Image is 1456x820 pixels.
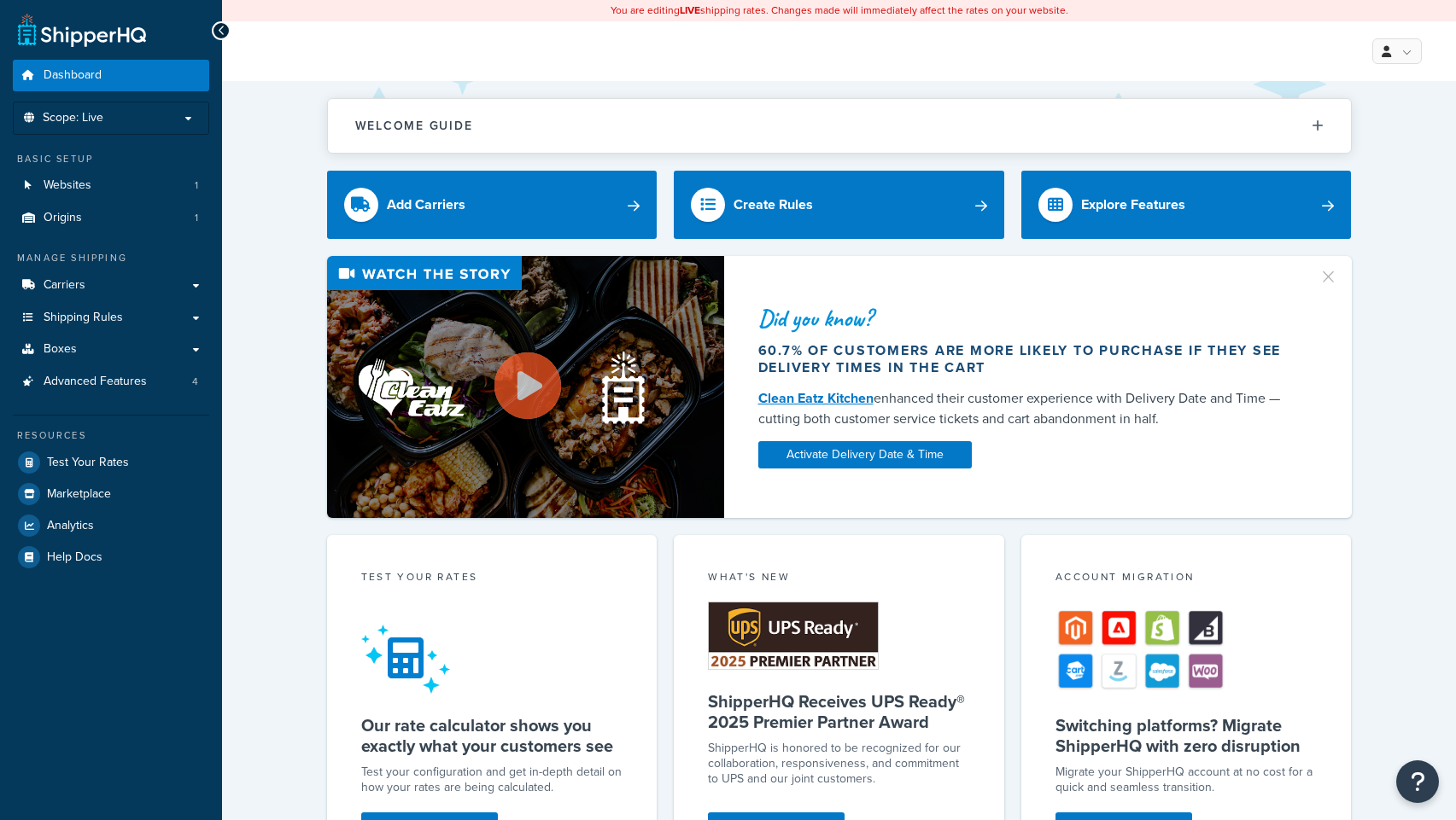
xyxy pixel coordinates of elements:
[13,510,209,541] a: Analytics
[44,375,147,389] span: Advanced Features
[13,202,209,234] li: Origins
[44,311,123,325] span: Shipping Rules
[192,375,198,389] span: 4
[361,765,623,795] div: Test your configuration and get in-depth detail on how your rates are being calculated.
[327,171,658,239] a: Add Carriers
[361,569,623,589] div: Test your rates
[708,691,970,732] h5: ShipperHQ Receives UPS Ready® 2025 Premier Partner Award
[13,447,209,478] a: Test Your Rates
[44,211,82,225] span: Origins
[13,366,209,398] li: Advanced Features
[13,251,209,265] div: Manage Shipping
[44,278,85,293] span: Carriers
[47,550,102,565] span: Help Docs
[674,171,1004,239] a: Create Rules
[13,542,209,573] a: Help Docs
[13,428,209,443] div: Resources
[758,388,1298,429] div: enhanced their customer experience with Delivery Date and Time — cutting both customer service ti...
[195,178,198,193] span: 1
[44,178,91,193] span: Websites
[680,3,700,18] b: LIVE
[708,569,970,589] div: What's New
[708,741,970,787] p: ShipperHQ is honored to be recognized for our collaboration, responsiveness, and commitment to UP...
[13,270,209,301] a: Carriers
[1055,715,1318,756] h5: Switching platforms? Migrate ShipperHQ with zero disruption
[43,111,103,125] span: Scope: Live
[1055,569,1318,589] div: Account Migration
[758,342,1298,376] div: 60.7% of customers are more likely to purchase if they see delivery times in the cart
[13,170,209,201] li: Websites
[387,193,465,217] div: Add Carriers
[13,202,209,234] a: Origins1
[1396,760,1439,803] button: Open Resource Center
[1081,193,1185,217] div: Explore Features
[13,60,209,91] a: Dashboard
[44,342,77,357] span: Boxes
[13,302,209,334] a: Shipping Rules
[758,388,874,408] a: Clean Eatz Kitchen
[13,152,209,166] div: Basic Setup
[734,193,813,217] div: Create Rules
[1021,171,1352,239] a: Explore Features
[1055,765,1318,795] div: Migrate your ShipperHQ account at no cost for a quick and seamless transition.
[195,211,198,225] span: 1
[47,519,94,533] span: Analytics
[328,99,1351,153] button: Welcome Guide
[13,479,209,509] a: Marketplace
[13,170,209,201] a: Websites1
[13,366,209,398] a: Advanced Features4
[13,334,209,365] a: Boxes
[47,487,111,502] span: Marketplace
[361,715,623,756] h5: Our rate calculator shows you exactly what your customers see
[355,119,473,132] h2: Welcome Guide
[44,68,102,83] span: Dashboard
[758,306,1298,330] div: Did you know?
[327,256,724,518] img: Video thumbnail
[758,441,972,468] a: Activate Delivery Date & Time
[47,456,129,470] span: Test Your Rates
